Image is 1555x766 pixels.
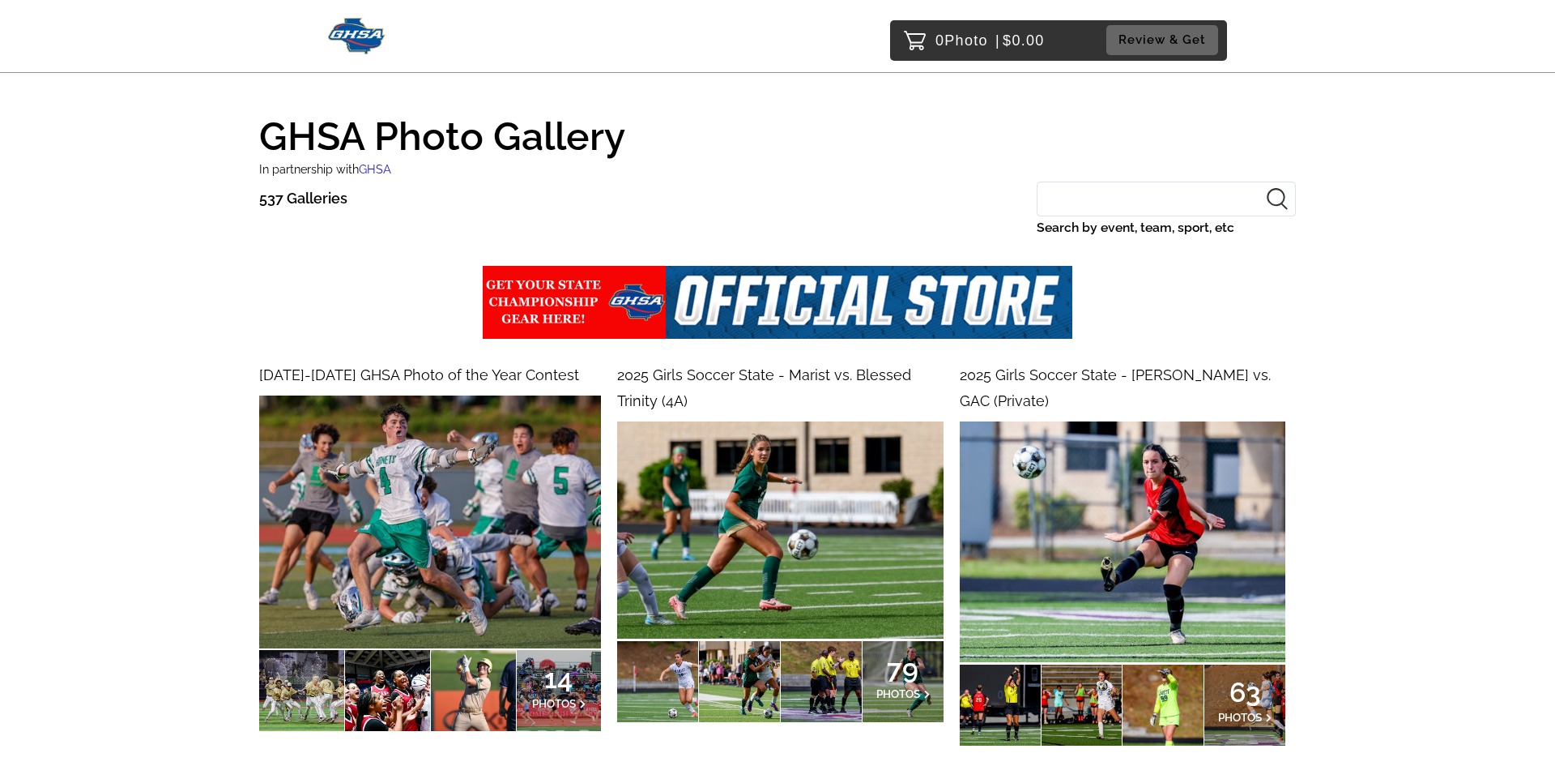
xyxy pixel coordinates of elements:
[259,186,347,212] p: 537 Galleries
[960,422,1285,662] img: 192771
[259,396,601,648] img: 193801
[1037,216,1296,239] label: Search by event, team, sport, etc
[1218,711,1262,724] span: PHOTOS
[483,266,1072,339] img: ghsa%2Fevents%2Fgallery%2Fundefined%2F5fb9f561-abbd-4c28-b40d-30de1d9e5cda
[328,18,386,54] img: Snapphound Logo
[995,32,1000,49] span: |
[259,366,579,383] span: [DATE]-[DATE] GHSA Photo of the Year Contest
[617,366,911,409] span: 2025 Girls Soccer State - Marist vs. Blessed Trinity (4A)
[960,362,1285,746] a: 2025 Girls Soccer State - [PERSON_NAME] vs. GAC (Private)63PHOTOS
[532,674,586,683] span: 14
[617,362,943,722] a: 2025 Girls Soccer State - Marist vs. Blessed Trinity (4A)79PHOTOS
[259,102,1296,156] h1: GHSA Photo Gallery
[960,366,1271,409] span: 2025 Girls Soccer State - [PERSON_NAME] vs. GAC (Private)
[935,28,1045,53] p: 0 $0.00
[532,697,576,710] span: PHOTOS
[876,664,930,674] span: 79
[944,28,988,53] span: Photo
[1106,25,1223,55] a: Review & Get
[1218,687,1272,697] span: 63
[1106,25,1218,55] button: Review & Get
[259,162,391,176] small: In partnership with
[617,422,943,639] img: 192850
[359,162,391,176] span: GHSA
[876,687,920,700] span: PHOTOS
[259,362,601,732] a: [DATE]-[DATE] GHSA Photo of the Year Contest14PHOTOS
